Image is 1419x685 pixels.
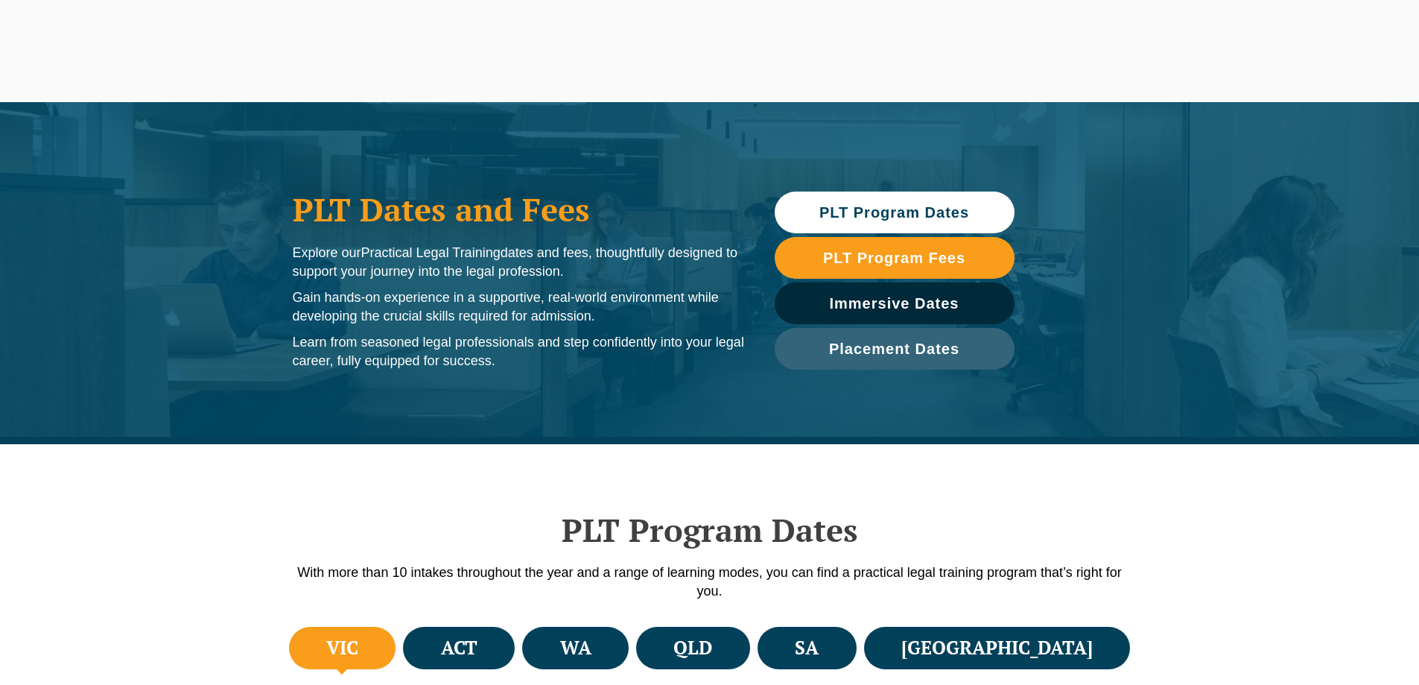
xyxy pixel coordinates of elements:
p: Gain hands-on experience in a supportive, real-world environment while developing the crucial ski... [293,288,745,326]
p: Explore our dates and fees, thoughtfully designed to support your journey into the legal profession. [293,244,745,281]
a: Immersive Dates [775,282,1015,324]
span: Immersive Dates [830,296,959,311]
span: Placement Dates [829,341,959,356]
a: PLT Program Dates [775,192,1015,233]
a: PLT Program Fees [775,237,1015,279]
h4: QLD [673,636,712,660]
span: PLT Program Dates [819,205,969,220]
h1: PLT Dates and Fees [293,191,745,228]
h2: PLT Program Dates [285,511,1134,549]
span: PLT Program Fees [823,250,965,265]
h4: [GEOGRAPHIC_DATA] [901,636,1093,660]
h4: WA [560,636,591,660]
h4: ACT [441,636,477,660]
a: Placement Dates [775,328,1015,370]
h4: SA [795,636,819,660]
p: With more than 10 intakes throughout the year and a range of learning modes, you can find a pract... [285,564,1134,601]
span: Practical Legal Training [361,245,501,260]
p: Learn from seasoned legal professionals and step confidently into your legal career, fully equipp... [293,333,745,370]
h4: VIC [326,636,358,660]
